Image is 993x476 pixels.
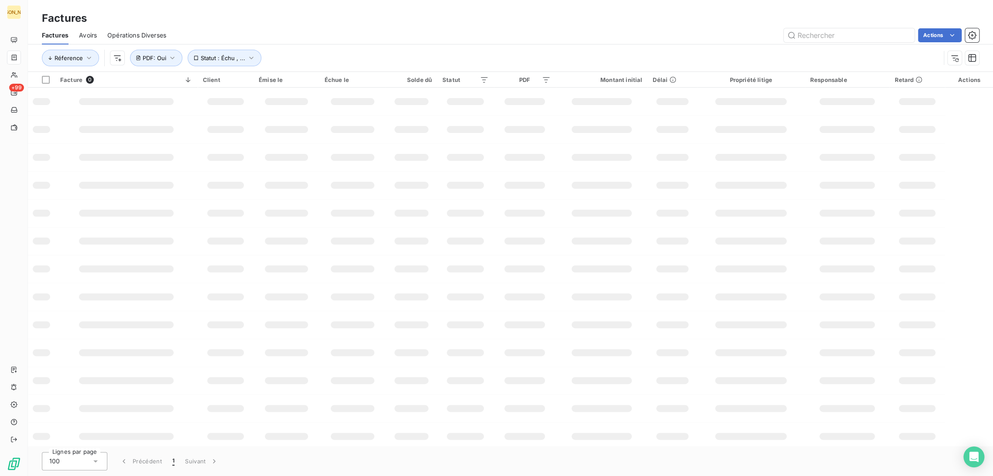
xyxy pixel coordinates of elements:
span: Avoirs [79,31,97,40]
span: Réference [55,54,83,61]
span: Facture [60,76,82,83]
input: Rechercher [784,28,914,42]
span: +99 [9,84,24,92]
span: Statut : Échu , ... [201,54,245,61]
div: Statut [442,76,489,83]
div: Délai [653,76,692,83]
div: Solde dû [391,76,432,83]
h3: Factures [42,10,87,26]
button: PDF: Oui [130,50,182,66]
div: Montant initial [561,76,642,83]
button: Suivant [180,452,224,470]
span: Opérations Diverses [107,31,166,40]
div: Actions [950,76,988,83]
button: 1 [167,452,180,470]
div: Retard [894,76,940,83]
span: 100 [49,457,60,466]
img: Logo LeanPay [7,457,21,471]
div: Émise le [259,76,314,83]
div: Responsable [810,76,884,83]
span: PDF : Oui [143,54,166,61]
div: Échue le [325,76,380,83]
div: Open Intercom Messenger [963,446,984,467]
div: Client [203,76,248,83]
div: PDF [499,76,551,83]
button: Précédent [114,452,167,470]
button: Réference [42,50,99,66]
span: Factures [42,31,68,40]
div: [PERSON_NAME] [7,5,21,19]
button: Statut : Échu , ... [188,50,261,66]
div: Propriété litige [702,76,800,83]
span: 0 [86,76,94,84]
button: Actions [918,28,962,42]
span: 1 [172,457,175,466]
